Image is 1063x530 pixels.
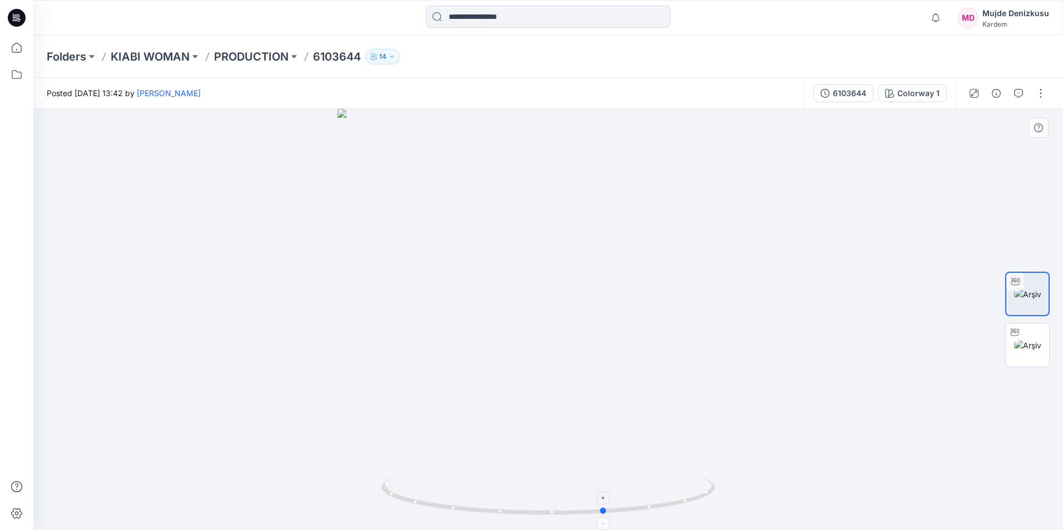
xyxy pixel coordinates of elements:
[987,84,1005,102] button: Details
[958,8,978,28] div: MD
[214,49,289,64] a: PRODUCTION
[833,87,866,99] div: 6103644
[897,87,940,99] div: Colorway 1
[379,51,386,63] p: 14
[982,7,1049,20] div: Mujde Denizkusu
[365,49,400,64] button: 14
[47,87,201,99] span: Posted [DATE] 13:42 by
[313,49,361,64] p: 6103644
[137,88,201,98] a: [PERSON_NAME]
[47,49,86,64] a: Folders
[982,20,1049,28] div: Kardem
[111,49,190,64] a: KIABI WOMAN
[878,84,947,102] button: Colorway 1
[1014,288,1041,300] img: Arşiv
[813,84,873,102] button: 6103644
[1014,339,1041,351] img: Arşiv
